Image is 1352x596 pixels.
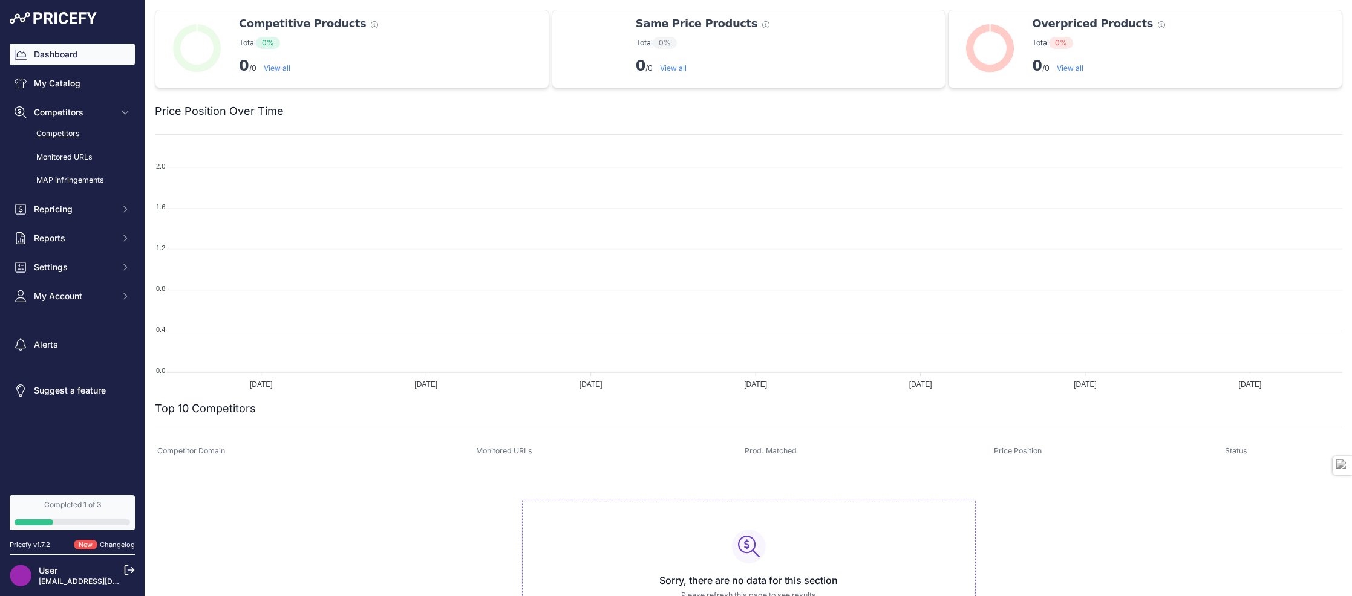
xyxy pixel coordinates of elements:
a: Alerts [10,334,135,355]
strong: 0 [239,57,249,74]
div: Completed 1 of 3 [15,500,130,510]
tspan: 0.4 [156,326,165,333]
tspan: [DATE] [744,380,767,389]
p: /0 [239,56,378,76]
button: Competitors [10,102,135,123]
span: 0% [1049,37,1073,49]
tspan: 0.8 [156,285,165,292]
div: Pricefy v1.7.2 [10,540,50,550]
tspan: [DATE] [580,380,603,389]
p: Total [1032,37,1165,49]
a: Competitors [10,123,135,144]
tspan: 0.0 [156,367,165,374]
a: View all [660,63,687,73]
span: Competitor Domain [157,446,225,455]
h2: Top 10 Competitors [155,400,256,417]
a: Completed 1 of 3 [10,495,135,530]
span: Reports [34,232,113,244]
span: New [74,540,97,550]
button: Repricing [10,198,135,220]
span: Price Position [994,446,1042,455]
a: Changelog [100,540,135,549]
a: View all [264,63,290,73]
tspan: [DATE] [909,380,932,389]
a: User [39,565,57,575]
button: My Account [10,285,135,307]
strong: 0 [1032,57,1042,74]
tspan: 1.6 [156,203,165,210]
span: Same Price Products [636,15,757,32]
nav: Sidebar [10,44,135,481]
span: Status [1225,446,1247,455]
span: 0% [256,37,280,49]
span: Settings [34,261,113,273]
p: Total [636,37,769,49]
p: Total [239,37,378,49]
a: Monitored URLs [10,147,135,168]
button: Settings [10,256,135,278]
a: MAP infringements [10,170,135,191]
tspan: [DATE] [1239,380,1262,389]
span: Monitored URLs [476,446,532,455]
img: Pricefy Logo [10,12,97,24]
span: Repricing [34,203,113,215]
tspan: [DATE] [414,380,437,389]
span: Competitors [34,106,113,118]
span: Prod. Matched [745,446,797,455]
tspan: 1.2 [156,244,165,251]
h2: Price Position Over Time [155,103,284,120]
span: Overpriced Products [1032,15,1153,32]
tspan: [DATE] [1074,380,1097,389]
span: Competitive Products [239,15,366,32]
button: Reports [10,227,135,249]
a: View all [1057,63,1083,73]
span: 0% [653,37,677,49]
h3: Sorry, there are no data for this section [532,573,965,588]
a: Suggest a feature [10,380,135,401]
span: My Account [34,290,113,302]
a: My Catalog [10,73,135,94]
a: Dashboard [10,44,135,65]
p: /0 [636,56,769,76]
a: [EMAIL_ADDRESS][DOMAIN_NAME] [39,577,165,586]
tspan: [DATE] [250,380,273,389]
p: /0 [1032,56,1165,76]
strong: 0 [636,57,646,74]
tspan: 2.0 [156,163,165,170]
